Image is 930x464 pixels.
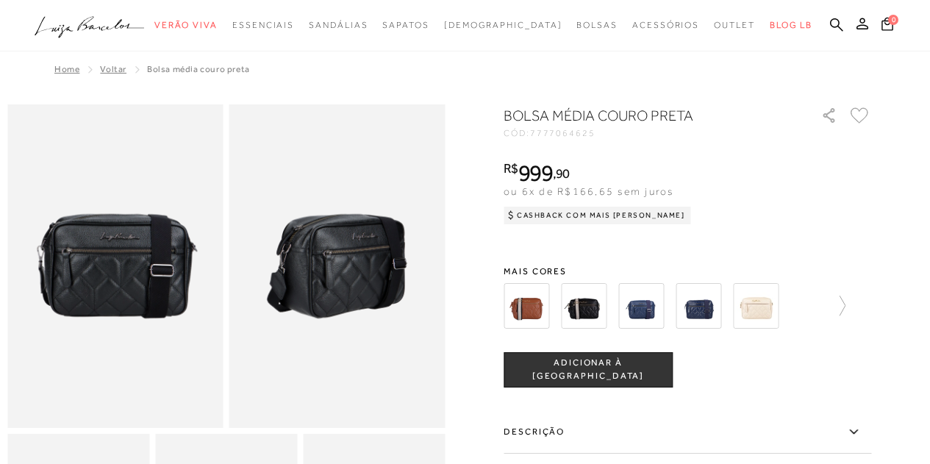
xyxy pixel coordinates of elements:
[444,20,562,30] span: [DEMOGRAPHIC_DATA]
[309,12,368,39] a: noSubCategoriesText
[504,185,673,197] span: ou 6x de R$166,65 sem juros
[147,64,250,74] span: BOLSA MÉDIA COURO PRETA
[888,15,898,25] span: 0
[229,104,446,428] img: image
[382,12,429,39] a: noSubCategoriesText
[504,352,673,388] button: ADICIONAR À [GEOGRAPHIC_DATA]
[504,105,779,126] h1: BOLSA MÉDIA COURO PRETA
[444,12,562,39] a: noSubCategoriesText
[553,167,570,180] i: ,
[770,20,812,30] span: BLOG LB
[382,20,429,30] span: Sapatos
[556,165,570,181] span: 90
[877,16,898,36] button: 0
[504,411,871,454] label: Descrição
[309,20,368,30] span: Sandálias
[714,20,755,30] span: Outlet
[518,160,553,186] span: 999
[154,20,218,30] span: Verão Viva
[154,12,218,39] a: noSubCategoriesText
[232,20,294,30] span: Essenciais
[632,12,699,39] a: noSubCategoriesText
[504,129,798,138] div: CÓD:
[576,20,618,30] span: Bolsas
[714,12,755,39] a: noSubCategoriesText
[733,283,779,329] img: BOLSA MÉDIA COURO BEGE NATA
[676,283,721,329] img: BOLSA MÉDIA COURO AZUL NAVAL
[561,283,607,329] img: Bolsa média alça bicolor preta
[7,104,223,428] img: image
[504,162,518,175] i: R$
[100,64,126,74] a: Voltar
[504,267,871,276] span: Mais cores
[232,12,294,39] a: noSubCategoriesText
[504,207,691,224] div: Cashback com Mais [PERSON_NAME]
[576,12,618,39] a: noSubCategoriesText
[618,283,664,329] img: BOLSA MÉDIA COURO AZUL NAVAL
[504,357,672,382] span: ADICIONAR À [GEOGRAPHIC_DATA]
[54,64,79,74] a: Home
[504,283,549,329] img: BOLSA MÉDIA ALÇA BICOLOR CARAMELO
[632,20,699,30] span: Acessórios
[770,12,812,39] a: BLOG LB
[530,128,595,138] span: 7777064625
